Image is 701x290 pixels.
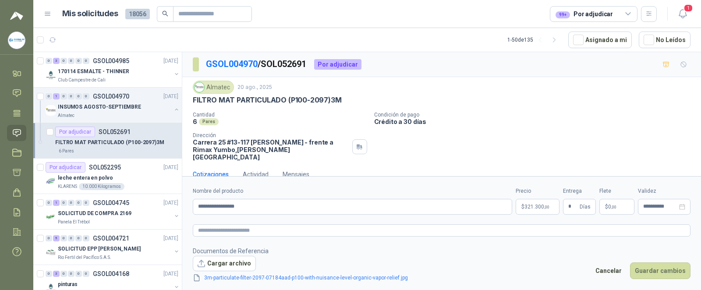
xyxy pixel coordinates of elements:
span: search [162,11,168,17]
div: 0 [83,93,89,99]
div: 1 - 50 de 135 [507,33,561,47]
div: 0 [83,58,89,64]
div: Por adjudicar [46,162,85,173]
div: 0 [68,271,74,277]
p: leche entera en polvo [58,174,113,182]
h1: Mis solicitudes [62,7,118,20]
p: 170114 ESMALTE - THINNER [58,67,129,76]
a: Por adjudicarSOL052691FILTRO MAT PARTICULADO (P100-2097)3M6 Pares [33,123,182,159]
button: Cancelar [591,262,627,279]
img: Company Logo [46,212,56,222]
button: Guardar cambios [630,262,690,279]
div: 0 [75,200,82,206]
img: Company Logo [46,105,56,116]
div: Por adjudicar [314,59,361,70]
div: 0 [60,93,67,99]
div: 1 [53,200,60,206]
span: ,00 [611,205,616,209]
div: Por adjudicar [55,127,95,137]
a: Por adjudicarSOL052295[DATE] Company Logoleche entera en polvoKLARENS10.000 Kilogramos [33,159,182,194]
p: Club Campestre de Cali [58,77,106,84]
img: Company Logo [8,32,25,49]
div: Almatec [193,81,234,94]
p: [DATE] [163,163,178,172]
label: Precio [516,187,559,195]
div: 0 [68,58,74,64]
p: [DATE] [163,92,178,101]
label: Flete [599,187,634,195]
p: FILTRO MAT PARTICULADO (P100-2097)3M [193,95,342,105]
a: GSOL004970 [206,59,258,69]
p: Panela El Trébol [58,219,90,226]
p: GSOL004745 [93,200,129,206]
div: 5 [53,235,60,241]
p: GSOL004970 [93,93,129,99]
p: Documentos de Referencia [193,246,422,256]
div: 0 [83,271,89,277]
div: 0 [60,271,67,277]
div: 0 [60,58,67,64]
p: Condición de pago [374,112,697,118]
p: Rio Fertil del Pacífico S.A.S. [58,254,111,261]
p: KLARENS [58,183,77,190]
div: 0 [68,200,74,206]
div: 0 [83,200,89,206]
button: Cargar archivo [193,256,256,272]
div: 0 [60,235,67,241]
p: $321.300,00 [516,199,559,215]
p: / SOL052691 [206,57,307,71]
p: INSUMOS AGOSTO-SEPTIEMBRE [58,103,141,111]
p: [DATE] [163,270,178,278]
p: Cantidad [193,112,367,118]
button: Asignado a mi [568,32,632,48]
a: 0 5 0 0 0 0 GSOL004721[DATE] Company LogoSOLICITUD EPP [PERSON_NAME]Rio Fertil del Pacífico S.A.S. [46,233,180,261]
p: 6 [193,118,197,125]
button: No Leídos [639,32,690,48]
div: 99+ [556,11,570,18]
div: 0 [46,58,52,64]
a: 0 3 0 0 0 0 GSOL004985[DATE] Company Logo170114 ESMALTE - THINNERClub Campestre de Cali [46,56,180,84]
p: SOL052295 [89,164,121,170]
p: FILTRO MAT PARTICULADO (P100-2097)3M [55,138,164,147]
div: 3 [53,58,60,64]
p: GSOL004168 [93,271,129,277]
p: Crédito a 30 días [374,118,697,125]
p: Dirección [193,132,349,138]
img: Logo peakr [10,11,23,21]
img: Company Logo [195,82,204,92]
img: Company Logo [46,176,56,187]
div: Pares [199,118,219,125]
p: 20 ago., 2025 [237,83,272,92]
div: 0 [75,235,82,241]
span: 18056 [125,9,150,19]
div: Actividad [243,170,269,179]
p: SOLICITUD DE COMPRA 2169 [58,209,131,218]
p: Carrera 25 #13-117 [PERSON_NAME] - frente a Rimax Yumbo , [PERSON_NAME][GEOGRAPHIC_DATA] [193,138,349,161]
a: 3m-particulate-filter-2097-07184aad-p100-with-nuisance-level-organic-vapor-relief.jpg [201,274,411,282]
div: 0 [75,93,82,99]
label: Entrega [563,187,596,195]
p: SOLICITUD EPP [PERSON_NAME] [58,245,141,253]
button: 1 [675,6,690,22]
span: 1 [683,4,693,12]
p: Almatec [58,112,74,119]
span: 321.300 [524,204,549,209]
div: 0 [83,235,89,241]
div: 0 [60,200,67,206]
div: 10.000 Kilogramos [79,183,124,190]
div: 0 [46,93,52,99]
div: 0 [68,93,74,99]
span: 0 [608,204,616,209]
p: GSOL004985 [93,58,129,64]
div: Cotizaciones [193,170,229,179]
div: 0 [46,235,52,241]
label: Nombre del producto [193,187,512,195]
img: Company Logo [46,247,56,258]
img: Company Logo [46,70,56,80]
p: [DATE] [163,234,178,243]
div: 1 [53,93,60,99]
span: $ [605,204,608,209]
p: GSOL004721 [93,235,129,241]
span: Días [580,199,591,214]
div: Mensajes [283,170,309,179]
